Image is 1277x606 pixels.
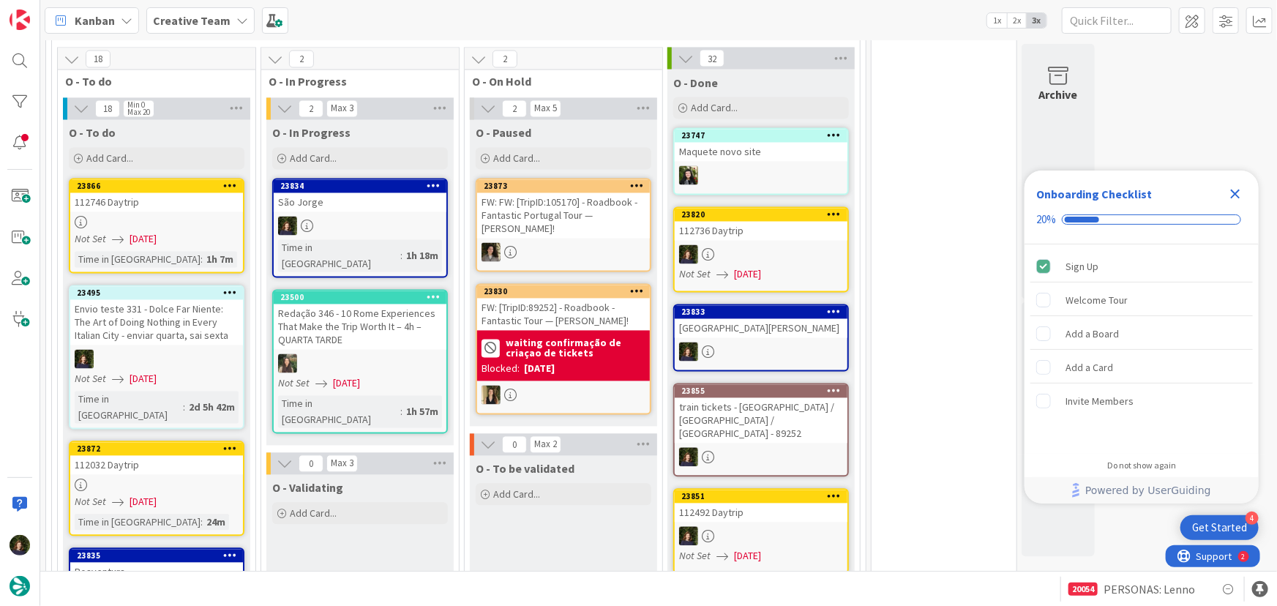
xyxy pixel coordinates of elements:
div: Time in [GEOGRAPHIC_DATA] [278,396,400,428]
i: Not Set [679,550,711,563]
a: 23834São JorgeMCTime in [GEOGRAPHIC_DATA]:1h 18m [272,179,448,278]
div: 23500 [280,293,446,303]
span: 0 [299,455,323,473]
div: MC [274,217,446,236]
div: MC [70,350,243,369]
div: Welcome Tour is incomplete. [1030,284,1253,316]
a: 23833[GEOGRAPHIC_DATA][PERSON_NAME]MC [673,304,849,372]
div: 1h 18m [402,248,442,264]
a: 23866112746 DaytripNot Set[DATE]Time in [GEOGRAPHIC_DATA]:1h 7m [69,179,244,274]
div: Max 3 [331,105,353,113]
div: Add a Board [1066,325,1119,343]
div: 1h 57m [402,404,442,420]
i: Not Set [679,268,711,281]
a: 23500Redação 346 - 10 Rome Experiences That Make the Trip Worth It – 4h – QUARTA TARDEIGNot Set[D... [272,290,448,434]
a: 23851112492 DaytripMCNot Set[DATE] [673,489,849,575]
div: Time in [GEOGRAPHIC_DATA] [75,252,201,268]
a: 23872112032 DaytripNot Set[DATE]Time in [GEOGRAPHIC_DATA]:24m [69,441,244,536]
span: O - Validating [272,481,343,495]
div: 23834 [280,182,446,192]
span: [DATE] [130,495,157,510]
div: Add a Card [1066,359,1113,376]
i: Not Set [75,373,106,386]
div: 23834São Jorge [274,180,446,212]
span: 1x [987,13,1007,28]
div: 23830 [484,287,650,297]
span: Add Card... [290,152,337,165]
span: Add Card... [691,102,738,115]
div: IG [274,354,446,373]
span: : [400,404,402,420]
span: Support [31,2,67,20]
div: São Jorge [274,193,446,212]
span: : [183,400,185,416]
div: Invite Members is incomplete. [1030,385,1253,417]
div: Blocked: [482,362,520,377]
div: Do not show again [1107,460,1176,471]
img: MC [10,535,30,555]
div: 23820 [675,209,847,222]
a: Powered by UserGuiding [1032,477,1251,504]
span: 18 [95,100,120,118]
div: Time in [GEOGRAPHIC_DATA] [75,392,183,424]
img: MS [482,243,501,262]
div: [GEOGRAPHIC_DATA][PERSON_NAME] [675,319,847,338]
img: MC [679,245,698,264]
span: 0 [502,436,527,454]
div: 23872 [77,444,243,454]
div: 20054 [1068,583,1098,596]
div: MC [675,343,847,362]
div: 23495Envio teste 331 - Dolce Far Niente: The Art of Doing Nothing in Every Italian City - enviar ... [70,287,243,345]
span: Add Card... [290,507,337,520]
a: 23830FW: [TripID:89252] - Roadbook - Fantastic Tour — [PERSON_NAME]!waiting confirmação de criaça... [476,284,651,415]
img: avatar [10,576,30,596]
a: 23820112736 DaytripMCNot Set[DATE] [673,207,849,293]
span: : [400,248,402,264]
img: MC [278,217,297,236]
span: [DATE] [734,549,761,564]
div: 23830FW: [TripID:89252] - Roadbook - Fantastic Tour — [PERSON_NAME]! [477,285,650,331]
div: Checklist items [1025,244,1259,450]
i: Not Set [278,377,310,390]
div: Sign Up is complete. [1030,250,1253,283]
div: MS [477,243,650,262]
div: Max 20 [127,109,150,116]
span: Kanban [75,12,115,29]
div: 112032 Daytrip [70,456,243,475]
span: O - On Hold [472,74,644,89]
div: BC [675,166,847,185]
div: 112746 Daytrip [70,193,243,212]
a: 23855train tickets - [GEOGRAPHIC_DATA] / [GEOGRAPHIC_DATA] / [GEOGRAPHIC_DATA] - 89252MC [673,384,849,477]
span: : [201,515,203,531]
div: 23835 [70,550,243,563]
img: MC [679,343,698,362]
div: 23855 [675,385,847,398]
div: Redação 346 - 10 Rome Experiences That Make the Trip Worth It – 4h – QUARTA TARDE [274,304,446,350]
div: Time in [GEOGRAPHIC_DATA] [75,515,201,531]
span: 32 [700,50,724,67]
div: Open Get Started checklist, remaining modules: 4 [1180,515,1259,540]
div: 23851 [681,492,847,502]
i: Not Set [75,233,106,246]
div: MC [675,527,847,546]
div: 23500Redação 346 - 10 Rome Experiences That Make the Trip Worth It – 4h – QUARTA TARDE [274,291,446,350]
div: Sign Up [1066,258,1098,275]
div: 23851 [675,490,847,504]
div: Checklist progress: 20% [1036,213,1247,226]
div: 23866 [77,182,243,192]
div: Get Started [1192,520,1247,535]
div: 23500 [274,291,446,304]
div: 23855train tickets - [GEOGRAPHIC_DATA] / [GEOGRAPHIC_DATA] / [GEOGRAPHIC_DATA] - 89252 [675,385,847,444]
span: 2 [289,50,314,68]
div: 23820112736 Daytrip [675,209,847,241]
div: Max 2 [534,441,557,449]
span: 3x [1027,13,1046,28]
div: Archive [1039,86,1078,104]
img: Visit kanbanzone.com [10,10,30,30]
span: 2 [299,100,323,118]
span: 2 [502,100,527,118]
div: 2d 5h 42m [185,400,239,416]
span: [DATE] [130,372,157,387]
div: Footer [1025,477,1259,504]
div: 23873FW: FW: [TripID:105170] - Roadbook - Fantastic Portugal Tour — [PERSON_NAME]! [477,180,650,239]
